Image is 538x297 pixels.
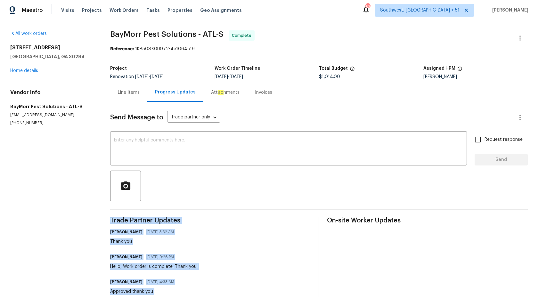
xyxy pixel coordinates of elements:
div: Invoices [255,89,272,96]
span: [DATE] 4:33 AM [146,279,174,285]
em: ac [218,90,224,95]
div: 839 [365,4,370,10]
span: Renovation [110,75,164,79]
span: Complete [232,32,254,39]
span: Tasks [146,8,160,12]
div: Thank you [110,238,178,245]
span: Visits [61,7,74,13]
a: All work orders [10,31,47,36]
h6: [PERSON_NAME] [110,254,143,260]
h5: Total Budget [319,66,348,71]
h5: Project [110,66,127,71]
span: Projects [82,7,102,13]
div: Line Items [118,89,140,96]
span: $1,014.00 [319,75,340,79]
div: Hello, Work order is complete. Thank you! [110,263,198,270]
h5: Work Order Timeline [215,66,260,71]
span: [DATE] [135,75,149,79]
div: Progress Updates [155,89,196,95]
span: Geo Assignments [200,7,242,13]
span: [DATE] 3:32 AM [146,229,174,235]
h5: BayMorr Pest Solutions - ATL-S [10,103,95,110]
div: Trade partner only [167,112,220,123]
h5: [GEOGRAPHIC_DATA], GA 30294 [10,53,95,60]
span: Request response [485,136,523,143]
h4: Vendor Info [10,89,95,96]
span: The hpm assigned to this work order. [457,66,462,75]
div: Approved thank you [110,288,178,295]
span: Properties [167,7,192,13]
span: The total cost of line items that have been proposed by Opendoor. This sum includes line items th... [350,66,355,75]
h2: [STREET_ADDRESS] [10,44,95,51]
span: [PERSON_NAME] [490,7,528,13]
b: Reference: [110,47,134,51]
h6: [PERSON_NAME] [110,279,143,285]
span: BayMorr Pest Solutions - ATL-S [110,30,224,38]
a: Home details [10,68,38,73]
span: [DATE] [215,75,228,79]
span: Work Orders [110,7,139,13]
span: Maestro [22,7,43,13]
span: - [215,75,243,79]
div: Att hments [211,89,240,96]
span: [DATE] [230,75,243,79]
span: [DATE] 9:26 PM [146,254,174,260]
span: On-site Worker Updates [327,217,528,224]
p: [PHONE_NUMBER] [10,120,95,126]
h5: Assigned HPM [423,66,455,71]
h6: [PERSON_NAME] [110,229,143,235]
span: [DATE] [150,75,164,79]
span: Southwest, [GEOGRAPHIC_DATA] + 51 [380,7,460,13]
span: Trade Partner Updates [110,217,311,224]
p: [EMAIL_ADDRESS][DOMAIN_NAME] [10,112,95,118]
div: 1KB50SX0D972-4e1064c19 [110,46,528,52]
div: [PERSON_NAME] [423,75,528,79]
span: - [135,75,164,79]
span: Send Message to [110,114,163,121]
